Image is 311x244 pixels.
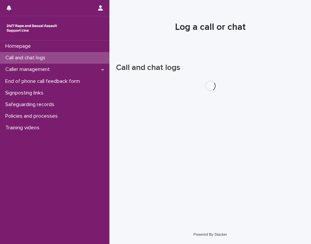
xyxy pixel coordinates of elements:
p: Policies and processes [3,113,63,119]
p: Call and chat logs [3,55,51,61]
p: End of phone call feedback form [3,78,85,85]
h1: Call and chat logs [116,63,304,73]
p: Training videos [3,125,45,131]
img: rhQMoQhaT3yELyF149Cw [5,22,58,35]
a: Powered By Stacker [193,232,227,236]
h1: Log a call or chat [116,22,304,33]
p: Signposting links [3,90,49,96]
p: Homepage [3,43,36,49]
p: Caller management [3,66,55,73]
p: Safeguarding records [3,101,60,108]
